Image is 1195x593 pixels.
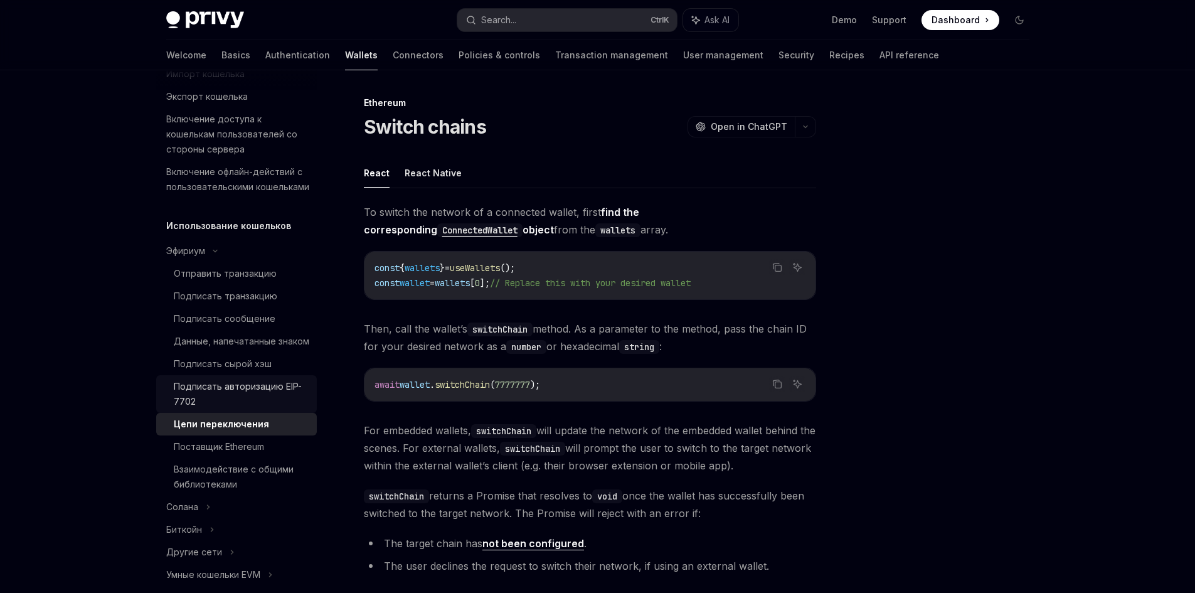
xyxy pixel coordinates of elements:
[174,381,302,407] font: Подписать авторизацию EIP-7702
[156,458,317,496] a: Взаимодействие с общими библиотеками
[156,307,317,330] a: Подписать сообщение
[166,524,202,535] font: Биткойн
[364,487,816,522] span: returns a Promise that resolves to once the wallet has successfully been switched to the target n...
[174,291,277,301] font: Подписать транзакцию
[490,277,691,289] span: // Replace this with your desired wallet
[932,14,980,26] span: Dashboard
[704,14,730,26] span: Ask AI
[430,277,435,289] span: =
[156,85,317,108] a: Экспорт кошелька
[789,376,805,392] button: Ask AI
[364,489,429,503] code: switchChain
[156,262,317,285] a: Отправить транзакцию
[481,13,516,28] div: Search...
[174,441,264,452] font: Поставщик Ethereum
[482,537,584,550] a: not been configured
[711,120,787,133] span: Open in ChatGPT
[156,353,317,375] a: Подписать сырой хэш
[592,489,622,503] code: void
[174,336,309,346] font: Данные, напечатанные знаком
[374,277,400,289] span: const
[166,569,260,580] font: Умные кошельки EVM
[832,14,857,26] a: Demo
[166,245,205,256] font: Эфириум
[166,114,297,154] font: Включение доступа к кошелькам пользователей со стороны сервера
[530,379,540,390] span: );
[459,40,540,70] a: Policies & controls
[506,340,546,354] code: number
[174,268,277,279] font: Отправить транзакцию
[166,91,248,102] font: Экспорт кошелька
[265,40,330,70] a: Authentication
[405,262,440,274] span: wallets
[156,108,317,161] a: Включение доступа к кошелькам пользователей со стороны сервера
[440,262,445,274] span: }
[495,379,530,390] span: 7777777
[364,320,816,355] span: Then, call the wallet’s method. As a parameter to the method, pass the chain ID for your desired ...
[374,262,400,274] span: const
[174,419,269,429] font: Цепи переключения
[430,379,435,390] span: .
[829,40,864,70] a: Recipes
[156,285,317,307] a: Подписать транзакцию
[490,379,495,390] span: (
[500,442,565,456] code: switchChain
[872,14,906,26] a: Support
[435,379,490,390] span: switchChain
[156,435,317,458] a: Поставщик Ethereum
[789,259,805,275] button: Ask AI
[405,158,462,188] button: React Native
[166,501,198,512] font: Солана
[221,40,250,70] a: Basics
[445,262,450,274] span: =
[879,40,939,70] a: API reference
[480,277,490,289] span: ];
[364,203,816,238] span: To switch the network of a connected wallet, first from the array.
[166,40,206,70] a: Welcome
[400,379,430,390] span: wallet
[471,424,536,438] code: switchChain
[778,40,814,70] a: Security
[467,323,533,336] code: switchChain
[683,9,738,31] button: Ask AI
[470,277,475,289] span: [
[364,206,639,236] a: find the correspondingConnectedWalletobject
[400,277,430,289] span: wallet
[166,547,222,557] font: Другие сети
[475,277,480,289] span: 0
[921,10,999,30] a: Dashboard
[166,220,291,231] font: Использование кошельков
[174,464,294,489] font: Взаимодействие с общими библиотеками
[619,340,659,354] code: string
[1009,10,1029,30] button: Toggle dark mode
[769,376,785,392] button: Copy the contents from the code block
[393,40,443,70] a: Connectors
[555,40,668,70] a: Transaction management
[437,223,523,237] code: ConnectedWallet
[683,40,763,70] a: User management
[457,9,677,31] button: Search...CtrlK
[364,535,816,552] li: The target chain has .
[156,161,317,198] a: Включение офлайн-действий с пользовательскими кошельками
[364,422,816,474] span: For embedded wallets, will update the network of the embedded wallet behind the scenes. For exter...
[166,11,244,29] img: dark logo
[156,375,317,413] a: Подписать авторизацию EIP-7702
[374,379,400,390] span: await
[156,413,317,435] a: Цепи переключения
[769,259,785,275] button: Copy the contents from the code block
[400,262,405,274] span: {
[174,313,275,324] font: Подписать сообщение
[435,277,470,289] span: wallets
[651,15,669,25] span: Ctrl K
[450,262,500,274] span: useWallets
[364,97,816,109] div: Ethereum
[364,115,486,138] h1: Switch chains
[595,223,640,237] code: wallets
[156,330,317,353] a: Данные, напечатанные знаком
[166,166,309,192] font: Включение офлайн-действий с пользовательскими кошельками
[500,262,515,274] span: ();
[174,358,272,369] font: Подписать сырой хэш
[688,116,795,137] button: Open in ChatGPT
[364,557,816,575] li: The user declines the request to switch their network, if using an external wallet.
[364,158,390,188] button: React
